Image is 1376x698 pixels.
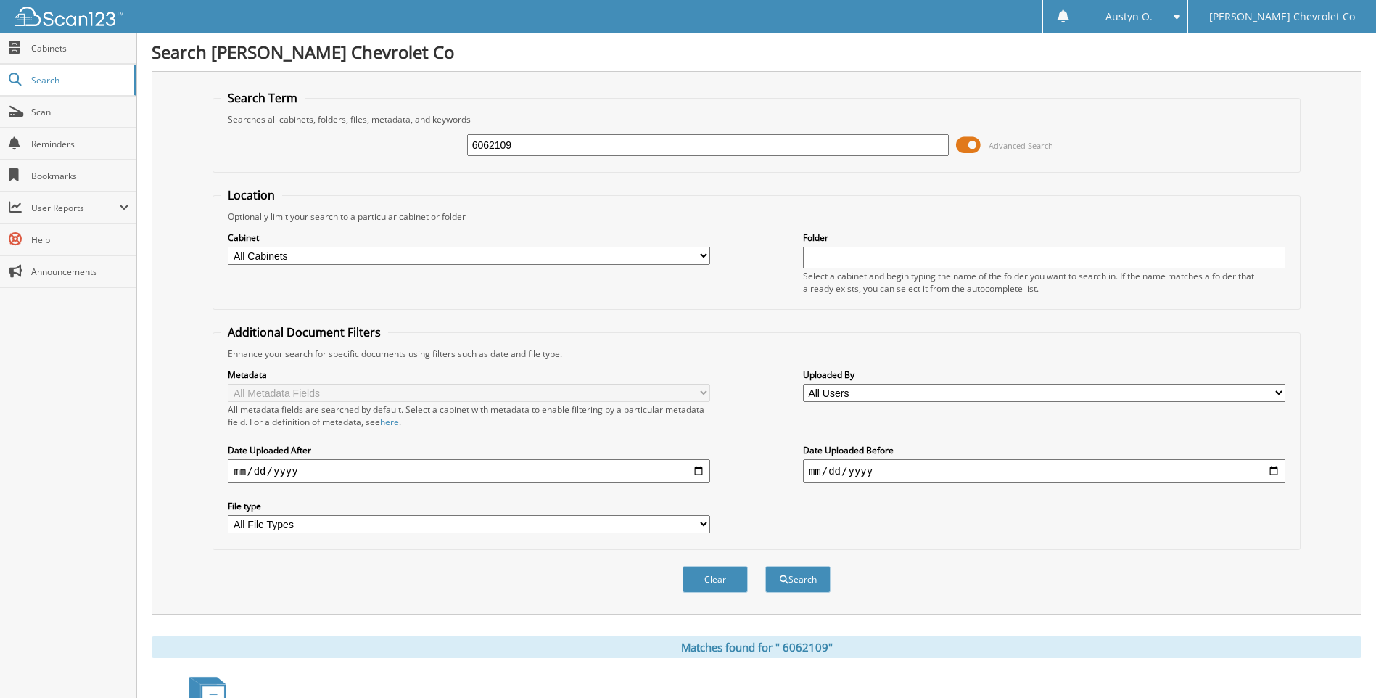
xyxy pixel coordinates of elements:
[803,231,1285,244] label: Folder
[803,369,1285,381] label: Uploaded By
[31,42,129,54] span: Cabinets
[152,40,1361,64] h1: Search [PERSON_NAME] Chevrolet Co
[380,416,399,428] a: here
[989,140,1053,151] span: Advanced Search
[765,566,831,593] button: Search
[152,636,1361,658] div: Matches found for " 6062109"
[221,113,1292,126] div: Searches all cabinets, folders, files, metadata, and keywords
[31,234,129,246] span: Help
[31,106,129,118] span: Scan
[803,444,1285,456] label: Date Uploaded Before
[31,138,129,150] span: Reminders
[31,266,129,278] span: Announcements
[31,74,127,86] span: Search
[1209,12,1355,21] span: [PERSON_NAME] Chevrolet Co
[228,444,710,456] label: Date Uploaded After
[228,403,710,428] div: All metadata fields are searched by default. Select a cabinet with metadata to enable filtering b...
[221,210,1292,223] div: Optionally limit your search to a particular cabinet or folder
[803,270,1285,295] div: Select a cabinet and begin typing the name of the folder you want to search in. If the name match...
[15,7,123,26] img: scan123-logo-white.svg
[221,348,1292,360] div: Enhance your search for specific documents using filters such as date and file type.
[221,324,388,340] legend: Additional Document Filters
[228,459,710,483] input: start
[1105,12,1153,21] span: Austyn O.
[31,202,119,214] span: User Reports
[31,170,129,182] span: Bookmarks
[228,231,710,244] label: Cabinet
[228,369,710,381] label: Metadata
[221,90,305,106] legend: Search Term
[228,500,710,512] label: File type
[803,459,1285,483] input: end
[683,566,748,593] button: Clear
[221,187,282,203] legend: Location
